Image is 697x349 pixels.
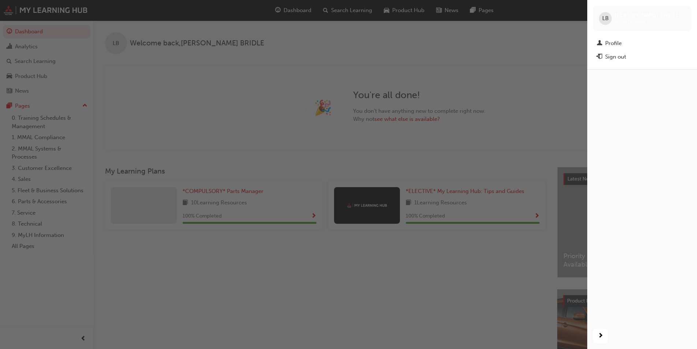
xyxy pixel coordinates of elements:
span: exit-icon [597,54,602,60]
span: [PERSON_NAME] BRIDLE [615,12,679,18]
a: Profile [593,37,691,50]
span: next-icon [598,331,603,341]
button: Sign out [593,50,691,64]
span: man-icon [597,40,602,47]
span: 0005002665 [615,19,646,25]
div: Profile [605,39,622,48]
span: LB [602,14,609,23]
div: Sign out [605,53,626,61]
